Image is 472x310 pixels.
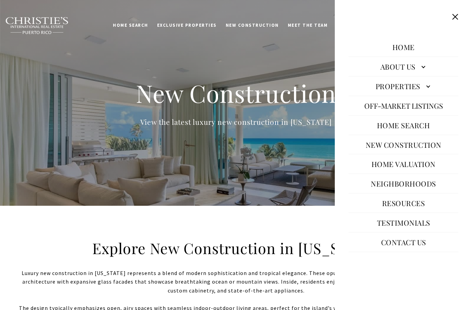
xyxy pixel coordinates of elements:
p: Luxury new construction in [US_STATE] represents a blend of modern sophistication and tropical el... [17,269,455,295]
a: Neighborhoods [367,175,439,192]
a: Testimonials [374,214,434,231]
span: New Construction [226,22,279,28]
button: Close this option [449,10,462,23]
a: Home Valuation [368,156,439,172]
a: Properties [349,78,458,94]
a: New Construction [221,19,283,32]
span: Exclusive Properties [157,22,217,28]
a: Home [389,39,418,55]
h1: New Construction [99,78,373,108]
a: Home Search [374,117,434,133]
a: New Construction [362,136,445,153]
a: Exclusive Properties [153,19,221,32]
a: About Us [349,58,458,75]
button: Off-Market Listings [361,97,446,114]
a: Contact Us [378,234,429,250]
a: Our Advantage [332,19,382,32]
a: Resources [379,195,428,211]
img: Christie's International Real Estate black text logo [5,17,69,35]
a: Meet the Team [283,19,332,32]
p: View the latest luxury new construction in [US_STATE] [99,116,373,128]
a: Home Search [108,19,153,32]
h2: Explore New Construction in [US_STATE] [88,239,383,258]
